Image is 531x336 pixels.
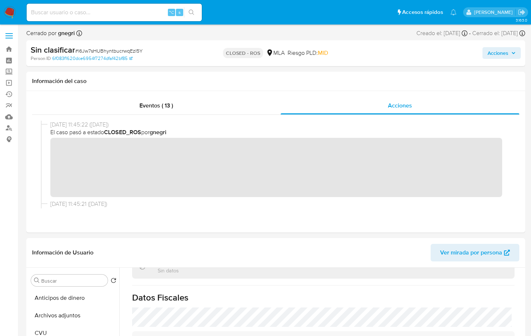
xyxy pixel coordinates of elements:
a: Salir [518,8,526,16]
b: Person ID [31,55,51,62]
span: Accesos rápidos [402,8,443,16]
button: Buscar [34,278,40,283]
button: Acciones [482,47,521,59]
input: Buscar usuario o caso... [27,8,202,17]
h1: Información del caso [32,78,519,85]
a: 6f083f1620dce6954f7274dfaf42bf85 [52,55,132,62]
b: Sin clasificar [31,44,75,56]
span: Riesgo PLD: [288,49,328,57]
button: search-icon [184,7,199,18]
span: Eventos ( 13 ) [139,101,173,110]
input: Buscar [41,278,105,284]
span: Cerrado por [26,29,75,37]
button: Archivos adjuntos [28,307,119,324]
button: Ver mirada por persona [431,244,519,261]
span: Ver mirada por persona [440,244,502,261]
span: - [469,29,471,37]
b: gnegri [57,29,75,37]
p: juanpablo.jfernandez@mercadolibre.com [474,9,515,16]
button: Volver al orden por defecto [111,278,116,286]
button: Anticipos de dinero [28,289,119,307]
h1: Información de Usuario [32,249,93,256]
span: MID [318,49,328,57]
h1: Datos Fiscales [132,292,515,303]
span: Acciones [488,47,508,59]
div: Cerrado el: [DATE] [472,29,525,37]
div: MLA [266,49,285,57]
span: Acciones [388,101,412,110]
span: ⌥ [169,9,174,16]
span: # l6Jw7sHUBhyntbucrwqEzI5Y [75,47,143,54]
div: Creado el: [DATE] [416,29,467,37]
p: CLOSED - ROS [223,48,263,58]
a: Notificaciones [450,9,457,15]
p: Sin datos [158,267,207,274]
span: s [178,9,181,16]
